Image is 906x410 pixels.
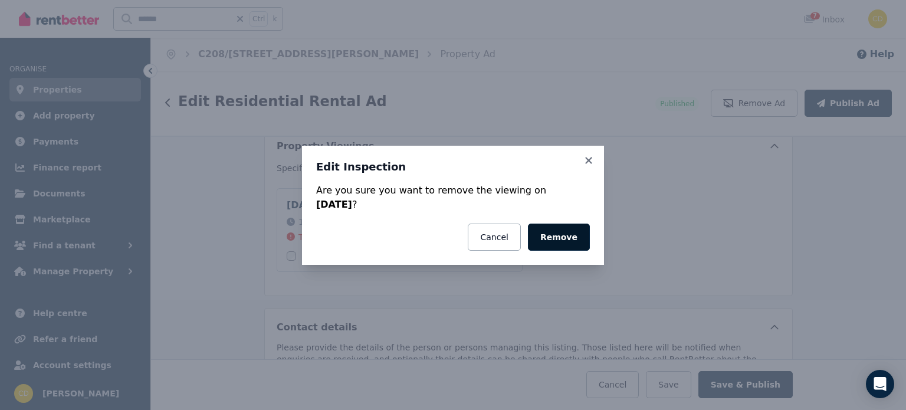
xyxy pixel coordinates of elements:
button: Cancel [468,224,520,251]
div: Are you sure you want to remove the viewing on ? [316,183,590,212]
button: Remove [528,224,590,251]
h3: Edit Inspection [316,160,590,174]
div: Open Intercom Messenger [866,370,894,398]
strong: [DATE] [316,199,352,210]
